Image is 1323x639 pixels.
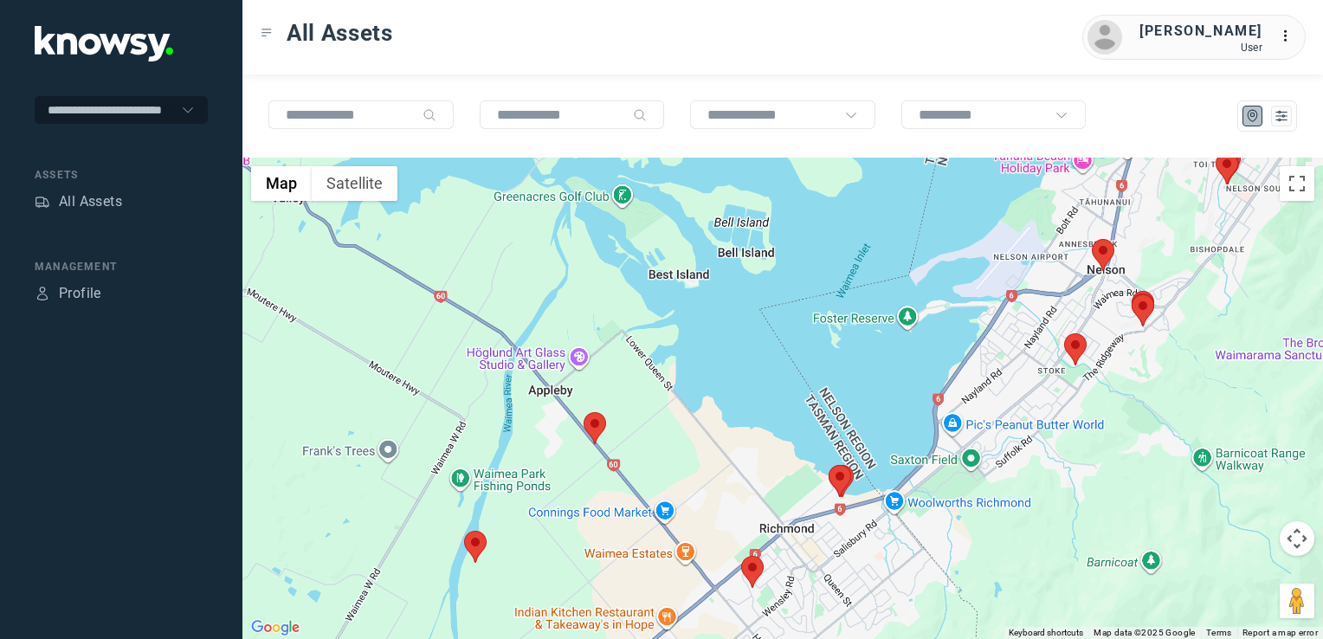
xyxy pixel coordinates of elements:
[35,26,173,61] img: Application Logo
[1139,42,1262,54] div: User
[35,286,50,301] div: Profile
[59,191,122,212] div: All Assets
[59,283,101,304] div: Profile
[1280,26,1300,47] div: :
[35,283,101,304] a: ProfileProfile
[1206,628,1232,637] a: Terms
[247,616,304,639] a: Open this area in Google Maps (opens a new window)
[1280,166,1314,201] button: Toggle fullscreen view
[1087,20,1122,55] img: avatar.png
[287,17,393,48] span: All Assets
[1242,628,1318,637] a: Report a map error
[423,108,436,122] div: Search
[1139,21,1262,42] div: [PERSON_NAME]
[1280,521,1314,556] button: Map camera controls
[35,259,208,274] div: Management
[251,166,312,201] button: Show street map
[1274,108,1289,124] div: List
[35,194,50,210] div: Assets
[247,616,304,639] img: Google
[633,108,647,122] div: Search
[312,166,397,201] button: Show satellite imagery
[1009,627,1083,639] button: Keyboard shortcuts
[1094,628,1195,637] span: Map data ©2025 Google
[261,27,273,39] div: Toggle Menu
[1245,108,1261,124] div: Map
[35,167,208,183] div: Assets
[1280,26,1300,49] div: :
[1280,584,1314,618] button: Drag Pegman onto the map to open Street View
[1281,29,1298,42] tspan: ...
[35,191,122,212] a: AssetsAll Assets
